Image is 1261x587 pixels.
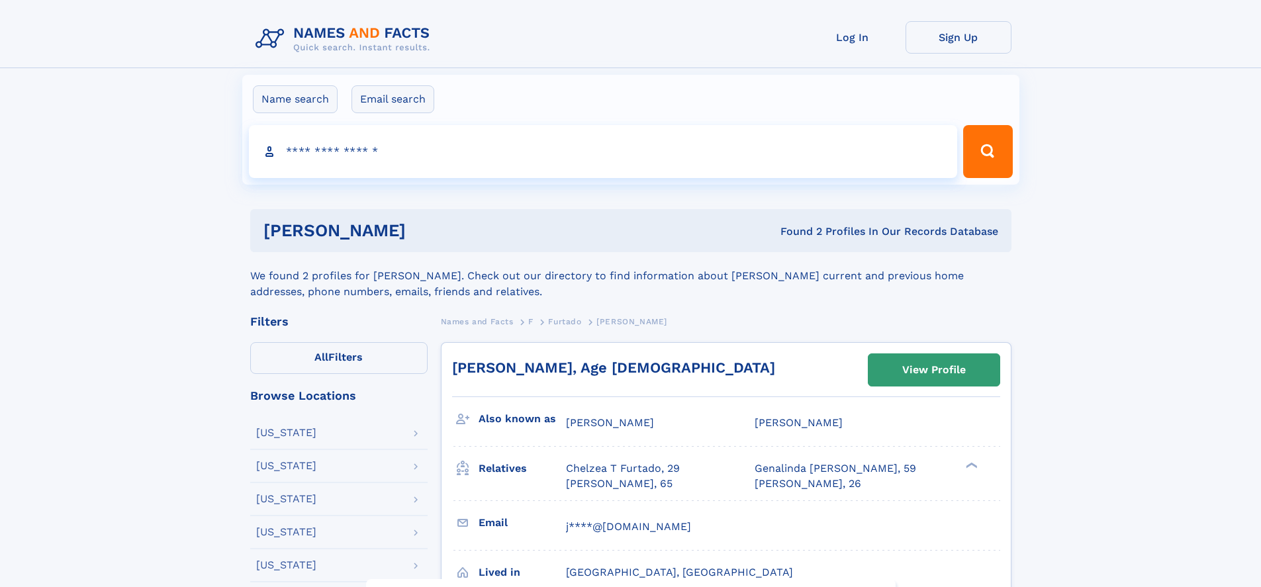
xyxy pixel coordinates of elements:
[256,560,316,570] div: [US_STATE]
[479,561,566,584] h3: Lived in
[528,317,534,326] span: F
[548,317,581,326] span: Furtado
[250,316,428,328] div: Filters
[596,317,667,326] span: [PERSON_NAME]
[256,527,316,537] div: [US_STATE]
[249,125,958,178] input: search input
[263,222,593,239] h1: [PERSON_NAME]
[250,252,1011,300] div: We found 2 profiles for [PERSON_NAME]. Check out our directory to find information about [PERSON_...
[906,21,1011,54] a: Sign Up
[593,224,998,239] div: Found 2 Profiles In Our Records Database
[256,428,316,438] div: [US_STATE]
[800,21,906,54] a: Log In
[250,342,428,374] label: Filters
[755,476,861,491] a: [PERSON_NAME], 26
[479,512,566,534] h3: Email
[479,408,566,430] h3: Also known as
[250,390,428,402] div: Browse Locations
[566,566,793,578] span: [GEOGRAPHIC_DATA], [GEOGRAPHIC_DATA]
[528,313,534,330] a: F
[314,351,328,363] span: All
[441,313,514,330] a: Names and Facts
[566,416,654,429] span: [PERSON_NAME]
[548,313,581,330] a: Furtado
[566,461,680,476] a: Chelzea T Furtado, 29
[253,85,338,113] label: Name search
[479,457,566,480] h3: Relatives
[256,494,316,504] div: [US_STATE]
[566,476,673,491] a: [PERSON_NAME], 65
[755,416,843,429] span: [PERSON_NAME]
[351,85,434,113] label: Email search
[868,354,1000,386] a: View Profile
[250,21,441,57] img: Logo Names and Facts
[902,355,966,385] div: View Profile
[962,461,978,470] div: ❯
[963,125,1012,178] button: Search Button
[755,461,916,476] a: Genalinda [PERSON_NAME], 59
[452,359,775,376] a: [PERSON_NAME], Age [DEMOGRAPHIC_DATA]
[256,461,316,471] div: [US_STATE]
